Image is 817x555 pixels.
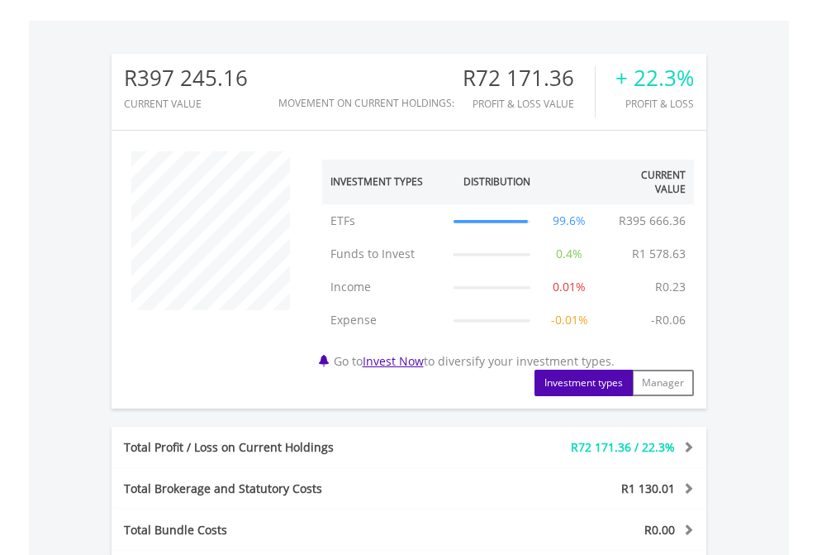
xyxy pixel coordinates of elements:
[643,304,694,337] td: -R0.06
[310,143,706,396] div: Go to to diversify your investment types.
[463,66,595,90] div: R72 171.36
[363,353,424,369] a: Invest Now
[610,204,694,237] td: R395 666.36
[624,237,694,270] td: R1 578.63
[601,160,694,204] th: Current Value
[278,98,454,108] div: Movement on Current Holdings:
[539,204,601,237] td: 99.6%
[322,204,446,237] td: ETFs
[112,439,458,456] div: Total Profit / Loss on Current Holdings
[539,304,601,337] td: -0.01%
[647,270,694,304] td: R0.23
[322,237,446,270] td: Funds to Invest
[615,66,694,90] div: + 22.3%
[322,304,446,337] td: Expense
[534,370,633,396] button: Investment types
[463,98,595,109] div: Profit & Loss Value
[124,98,248,109] div: CURRENT VALUE
[539,237,601,270] td: 0.4%
[322,270,446,304] td: Income
[112,481,458,497] div: Total Brokerage and Statutory Costs
[615,98,694,109] div: Profit & Loss
[539,270,601,304] td: 0.01%
[124,66,248,90] div: R397 245.16
[632,370,694,396] button: Manager
[322,160,446,204] th: Investment Types
[463,175,530,189] div: Distribution
[571,439,675,455] span: R72 171.36 / 22.3%
[621,481,675,496] span: R1 130.01
[644,522,675,538] span: R0.00
[112,522,458,538] div: Total Bundle Costs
